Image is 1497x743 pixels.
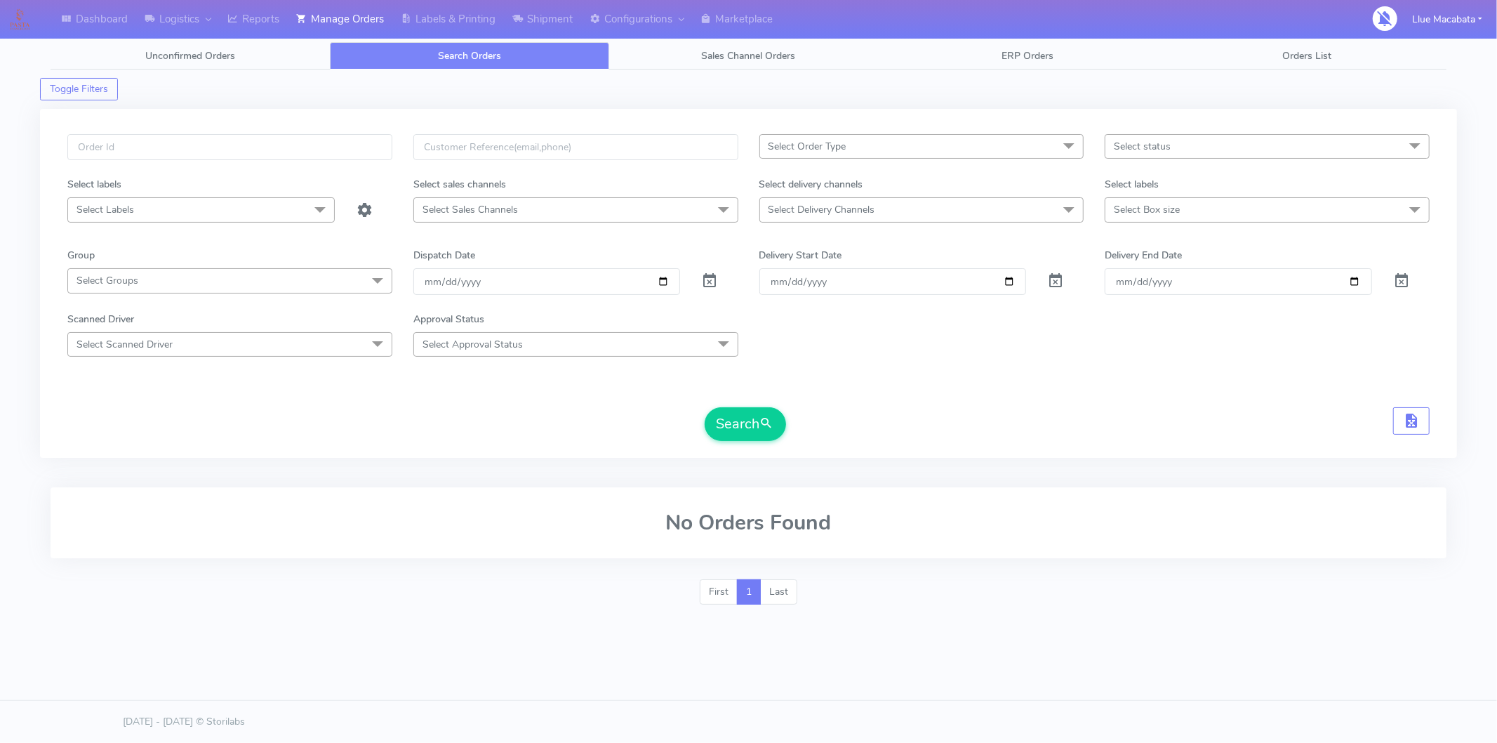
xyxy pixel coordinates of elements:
h2: No Orders Found [67,511,1430,534]
span: Select Labels [76,203,134,216]
span: Select Order Type [769,140,846,153]
span: Select Delivery Channels [769,203,875,216]
span: Select Box size [1114,203,1180,216]
span: Select Scanned Driver [76,338,173,351]
label: Select delivery channels [759,177,863,192]
button: Search [705,407,786,441]
input: Customer Reference(email,phone) [413,134,738,160]
span: ERP Orders [1002,49,1053,63]
label: Select labels [67,177,121,192]
span: Unconfirmed Orders [145,49,235,63]
label: Select labels [1105,177,1159,192]
span: Select status [1114,140,1171,153]
label: Scanned Driver [67,312,134,327]
a: 1 [737,579,761,605]
span: Select Sales Channels [423,203,518,216]
label: Dispatch Date [413,248,475,263]
span: Select Groups [76,274,138,287]
label: Delivery Start Date [759,248,842,263]
span: Sales Channel Orders [701,49,795,63]
span: Select Approval Status [423,338,523,351]
span: Orders List [1282,49,1331,63]
span: Search Orders [438,49,501,63]
label: Delivery End Date [1105,248,1182,263]
ul: Tabs [51,42,1446,70]
label: Select sales channels [413,177,506,192]
label: Approval Status [413,312,484,327]
label: Group [67,248,95,263]
button: Toggle Filters [40,78,118,100]
button: Llue Macabata [1402,5,1493,34]
input: Order Id [67,134,392,160]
